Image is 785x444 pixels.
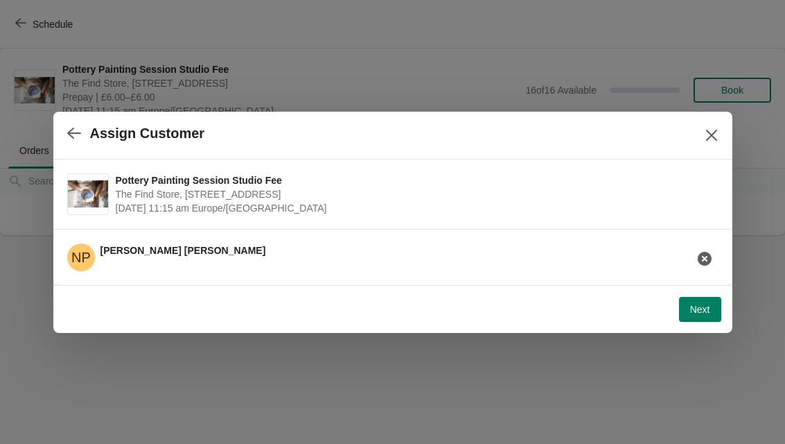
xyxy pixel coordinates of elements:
[679,297,721,322] button: Next
[116,201,712,215] span: [DATE] 11:15 am Europe/[GEOGRAPHIC_DATA]
[67,244,95,271] span: Nina
[71,250,91,265] text: NP
[116,187,712,201] span: The Find Store, [STREET_ADDRESS]
[116,173,712,187] span: Pottery Painting Session Studio Fee
[90,126,205,142] h2: Assign Customer
[699,123,724,148] button: Close
[100,245,266,256] span: [PERSON_NAME] [PERSON_NAME]
[68,180,108,207] img: Pottery Painting Session Studio Fee | The Find Store, 133 Burnt Ash Road, London SE12 8RA, UK | N...
[690,304,710,315] span: Next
